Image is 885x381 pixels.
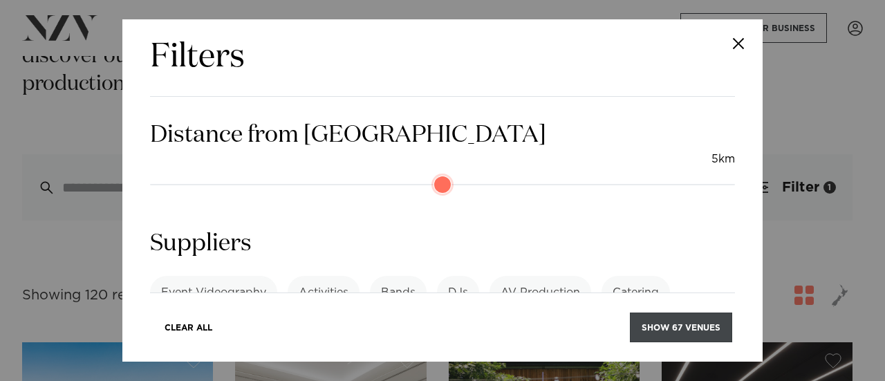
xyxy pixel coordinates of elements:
[630,313,732,342] button: Show 67 venues
[153,313,224,342] button: Clear All
[490,276,591,309] label: AV Production
[370,276,427,309] label: Bands
[150,36,245,80] h2: Filters
[150,276,277,309] label: Event Videography
[150,120,735,151] h3: Distance from [GEOGRAPHIC_DATA]
[714,19,763,68] button: Close
[711,151,735,168] output: 5km
[602,276,670,309] label: Catering
[437,276,479,309] label: DJs
[288,276,360,309] label: Activities
[150,228,735,259] h3: Suppliers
